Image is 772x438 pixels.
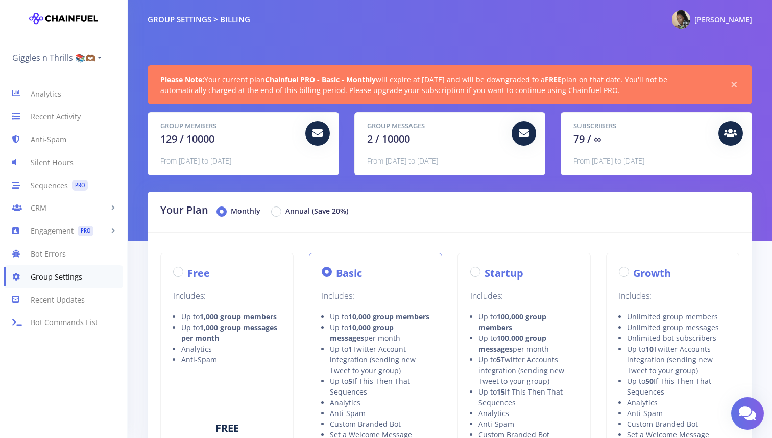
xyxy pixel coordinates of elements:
[573,132,601,146] span: 79 / ∞
[330,419,429,429] li: Custom Branded Bot
[29,8,98,29] img: chainfuel-logo
[160,156,231,166] span: From [DATE] to [DATE]
[160,202,739,218] h2: Your Plan
[160,121,298,131] h5: Group Members
[4,265,123,288] a: Group Settings
[497,355,501,364] strong: 5
[478,408,578,419] li: Analytics
[285,205,348,218] label: Annual (Save 20%)
[72,180,88,191] span: PRO
[694,15,752,25] span: [PERSON_NAME]
[478,311,578,333] li: Up to
[573,156,644,166] span: From [DATE] to [DATE]
[627,408,727,419] li: Anti-Spam
[627,376,727,397] li: Up to If This Then That Sequences
[330,311,429,322] li: Up to
[187,266,210,281] label: Free
[181,343,281,354] li: Analytics
[148,14,250,26] div: Group Settings > Billing
[627,311,727,322] li: Unlimited group members
[664,8,752,31] a: @ Photo [PERSON_NAME]
[160,132,214,146] span: 129 / 10000
[330,376,429,397] li: Up to If This Then That Sequences
[330,408,429,419] li: Anti-Spam
[173,289,281,303] p: Includes:
[265,75,376,84] strong: Chainfuel PRO - Basic - Monthly
[78,226,93,237] span: PRO
[478,354,578,386] li: Up to Twitter Accounts integration (sending new Tweet to your group)
[627,343,727,376] li: Up to Twitter Accounts integration (sending new Tweet to your group)
[470,289,578,303] p: Includes:
[181,322,281,343] li: Up to
[367,156,438,166] span: From [DATE] to [DATE]
[160,74,715,96] span: Your current plan will expire at [DATE] and will be downgraded to a plan on that date. You'll not...
[573,121,711,131] h5: Subscribers
[645,376,654,386] strong: 50
[729,80,739,90] span: ×
[215,421,239,435] span: FREE
[497,387,505,397] strong: 15
[478,333,546,354] strong: 100,000 group messages
[627,322,727,333] li: Unlimited group messages
[367,121,504,131] h5: Group Messages
[478,386,578,408] li: Up to If This Then That Sequences
[200,312,277,321] strong: 1,000 group members
[619,289,727,303] p: Includes:
[160,75,204,84] strong: Please Note:
[633,266,671,281] label: Growth
[645,344,654,354] strong: 10
[478,312,546,332] strong: 100,000 group members
[330,322,394,343] strong: 10,000 group messages
[181,354,281,365] li: Anti-Spam
[627,419,727,429] li: Custom Branded Bot
[348,344,352,354] strong: 1
[367,132,410,146] span: 2 / 10000
[330,343,429,376] li: Up to Twitter Account integration (sending new Tweet to your group)
[348,376,352,386] strong: 5
[672,10,690,29] img: @ Photo
[330,397,429,408] li: Analytics
[478,333,578,354] li: Up to per month
[729,80,739,90] button: Close
[478,419,578,429] li: Anti-Spam
[348,312,429,321] strong: 10,000 group members
[12,50,102,66] a: Giggles n Thrills 📚🫶🏾
[627,397,727,408] li: Analytics
[181,322,277,343] strong: 1,000 group messages per month
[181,311,281,322] li: Up to
[336,266,362,281] label: Basic
[485,266,523,281] label: Startup
[627,333,727,343] li: Unlimited bot subscribers
[322,289,429,303] p: Includes:
[330,322,429,343] li: Up to per month
[545,75,562,84] strong: FREE
[231,205,260,218] label: Monthly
